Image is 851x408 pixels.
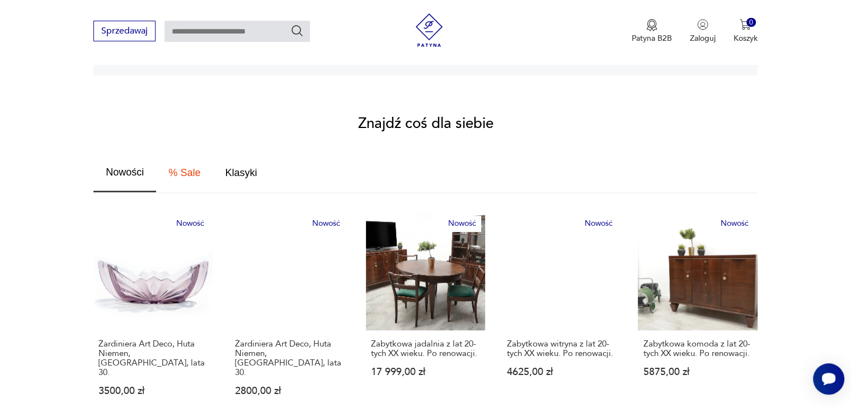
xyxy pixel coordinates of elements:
[93,28,156,36] a: Sprzedawaj
[235,339,344,377] p: Żardiniera Art Deco, Huta Niemen, [GEOGRAPHIC_DATA], lata 30.
[412,13,446,47] img: Patyna - sklep z meblami i dekoracjami vintage
[93,21,156,41] button: Sprzedawaj
[371,367,480,377] p: 17 999,00 zł
[168,168,200,178] span: % Sale
[98,339,208,377] p: Żardiniera Art Deco, Huta Niemen, [GEOGRAPHIC_DATA], lata 30.
[740,19,751,30] img: Ikona koszyka
[746,18,756,27] div: 0
[235,386,344,396] p: 2800,00 zł
[813,363,844,395] iframe: Smartsupp widget button
[734,33,758,44] p: Koszyk
[507,339,616,358] p: Zabytkowa witryna z lat 20-tych XX wieku. Po renowacji.
[690,33,716,44] p: Zaloguj
[697,19,708,30] img: Ikonka użytkownika
[507,367,616,377] p: 4625,00 zł
[290,24,304,37] button: Szukaj
[106,167,144,177] span: Nowości
[98,386,208,396] p: 3500,00 zł
[632,19,672,44] a: Ikona medaluPatyna B2B
[643,339,752,358] p: Zabytkowa komoda z lat 20-tych XX wieku. Po renowacji.
[632,33,672,44] p: Patyna B2B
[643,367,752,377] p: 5875,00 zł
[371,339,480,358] p: Zabytkowa jadalnia z lat 20-tych XX wieku. Po renowacji.
[358,117,493,130] h2: Znajdź coś dla siebie
[632,19,672,44] button: Patyna B2B
[734,19,758,44] button: 0Koszyk
[646,19,657,31] img: Ikona medalu
[690,19,716,44] button: Zaloguj
[225,168,257,178] span: Klasyki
